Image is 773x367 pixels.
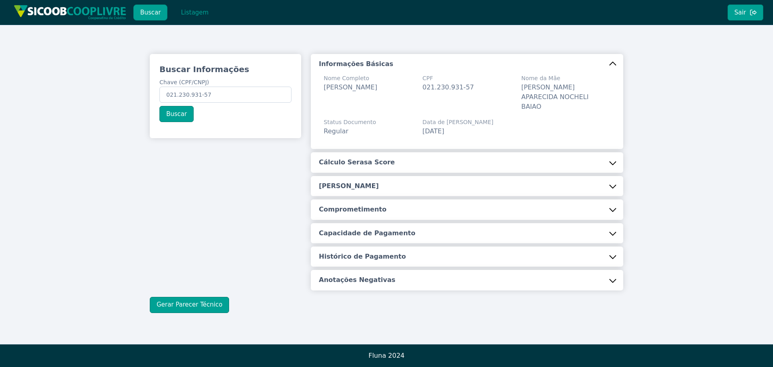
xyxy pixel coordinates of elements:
[174,4,215,21] button: Listagem
[368,352,405,359] span: Fluna 2024
[324,127,348,135] span: Regular
[728,4,763,21] button: Sair
[319,229,415,238] h5: Capacidade de Pagamento
[311,223,623,243] button: Capacidade de Pagamento
[422,118,493,126] span: Data de [PERSON_NAME]
[319,252,406,261] h5: Histórico de Pagamento
[521,83,589,110] span: [PERSON_NAME] APARECIDA NOCHELI BAIAO
[319,205,386,214] h5: Comprometimento
[311,54,623,74] button: Informações Básicas
[422,83,474,91] span: 021.230.931-57
[159,79,209,85] span: Chave (CPF/CNPJ)
[159,64,291,75] h3: Buscar Informações
[311,199,623,220] button: Comprometimento
[319,158,395,167] h5: Cálculo Serasa Score
[324,74,377,83] span: Nome Completo
[422,127,444,135] span: [DATE]
[311,247,623,267] button: Histórico de Pagamento
[521,74,610,83] span: Nome da Mãe
[159,106,194,122] button: Buscar
[14,5,126,20] img: img/sicoob_cooplivre.png
[319,60,393,68] h5: Informações Básicas
[311,270,623,290] button: Anotações Negativas
[150,297,229,313] button: Gerar Parecer Técnico
[159,87,291,103] input: Chave (CPF/CNPJ)
[319,276,395,284] h5: Anotações Negativas
[319,182,379,191] h5: [PERSON_NAME]
[324,118,376,126] span: Status Documento
[324,83,377,91] span: [PERSON_NAME]
[311,176,623,196] button: [PERSON_NAME]
[311,152,623,172] button: Cálculo Serasa Score
[422,74,474,83] span: CPF
[133,4,167,21] button: Buscar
